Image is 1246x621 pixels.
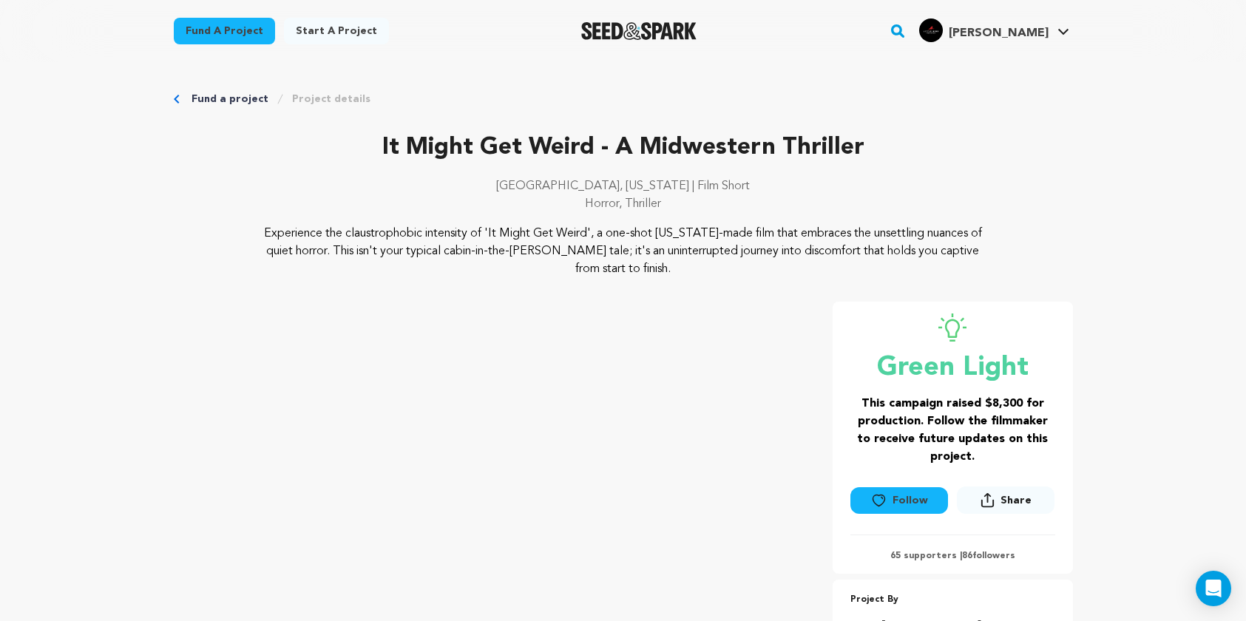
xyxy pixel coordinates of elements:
[174,18,275,44] a: Fund a project
[263,225,983,278] p: Experience the claustrophobic intensity of 'It Might Get Weird', a one-shot [US_STATE]-made film ...
[284,18,389,44] a: Start a project
[919,18,1049,42] div: Hannah S.'s Profile
[916,16,1072,47] span: Hannah S.'s Profile
[1000,493,1032,508] span: Share
[192,92,268,106] a: Fund a project
[174,195,1073,213] p: Horror, Thriller
[1196,571,1231,606] div: Open Intercom Messenger
[850,550,1055,562] p: 65 supporters | followers
[916,16,1072,42] a: Hannah S.'s Profile
[957,486,1054,520] span: Share
[174,92,1073,106] div: Breadcrumb
[850,395,1055,466] h3: This campaign raised $8,300 for production. Follow the filmmaker to receive future updates on thi...
[962,552,972,560] span: 86
[174,177,1073,195] p: [GEOGRAPHIC_DATA], [US_STATE] | Film Short
[919,18,943,42] img: e867e79161ce12fb.png
[949,27,1049,39] span: [PERSON_NAME]
[581,22,697,40] a: Seed&Spark Homepage
[581,22,697,40] img: Seed&Spark Logo Dark Mode
[850,487,948,514] button: Follow
[957,486,1054,514] button: Share
[850,353,1055,383] p: Green Light
[292,92,370,106] a: Project details
[174,130,1073,166] p: It Might Get Weird - A Midwestern Thriller
[850,591,1055,608] p: Project By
